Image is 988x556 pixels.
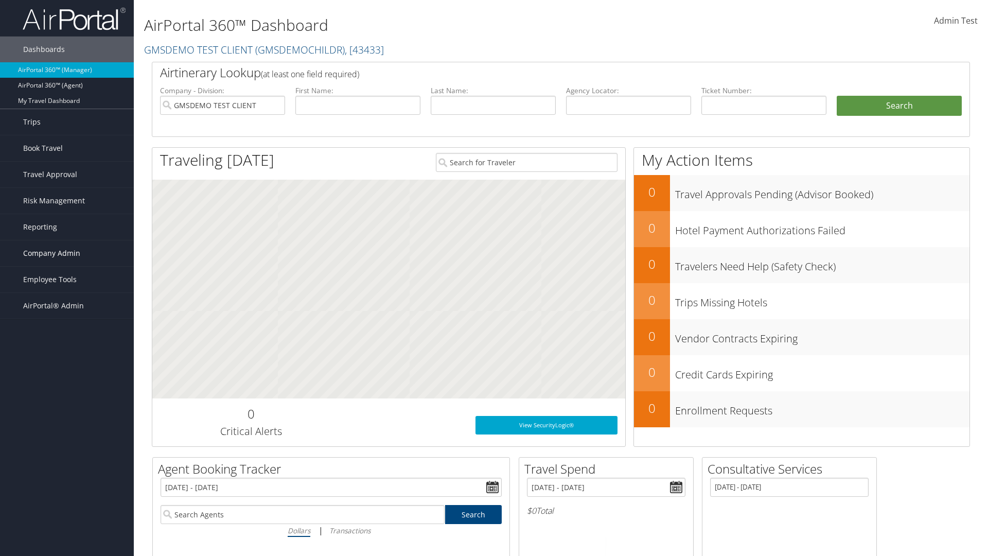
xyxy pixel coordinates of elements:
[475,416,617,435] a: View SecurityLogic®
[708,460,876,478] h2: Consultative Services
[345,43,384,57] span: , [ 43433 ]
[295,85,420,96] label: First Name:
[23,188,85,214] span: Risk Management
[23,293,84,319] span: AirPortal® Admin
[634,183,670,201] h2: 0
[634,291,670,309] h2: 0
[23,109,41,135] span: Trips
[701,85,826,96] label: Ticket Number:
[634,175,969,211] a: 0Travel Approvals Pending (Advisor Booked)
[160,149,274,171] h1: Traveling [DATE]
[634,247,969,283] a: 0Travelers Need Help (Safety Check)
[23,214,57,240] span: Reporting
[436,153,617,172] input: Search for Traveler
[675,254,969,274] h3: Travelers Need Help (Safety Check)
[675,290,969,310] h3: Trips Missing Hotels
[527,505,685,516] h6: Total
[144,43,384,57] a: GMSDEMO TEST CLIENT
[23,267,77,292] span: Employee Tools
[837,96,962,116] button: Search
[23,240,80,266] span: Company Admin
[634,363,670,381] h2: 0
[934,5,978,37] a: Admin Test
[23,135,63,161] span: Book Travel
[431,85,556,96] label: Last Name:
[675,326,969,346] h3: Vendor Contracts Expiring
[634,149,969,171] h1: My Action Items
[634,327,670,345] h2: 0
[675,362,969,382] h3: Credit Cards Expiring
[527,505,536,516] span: $0
[23,162,77,187] span: Travel Approval
[160,424,342,439] h3: Critical Alerts
[634,399,670,417] h2: 0
[634,255,670,273] h2: 0
[288,526,310,535] i: Dollars
[675,398,969,418] h3: Enrollment Requests
[934,15,978,26] span: Admin Test
[158,460,509,478] h2: Agent Booking Tracker
[160,405,342,423] h2: 0
[634,355,969,391] a: 0Credit Cards Expiring
[160,64,894,81] h2: Airtinerary Lookup
[261,68,359,80] span: (at least one field required)
[255,43,345,57] span: ( GMSDEMOCHILDR )
[161,505,445,524] input: Search Agents
[23,37,65,62] span: Dashboards
[445,505,502,524] a: Search
[161,524,502,537] div: |
[524,460,693,478] h2: Travel Spend
[329,526,370,535] i: Transactions
[144,14,700,36] h1: AirPortal 360™ Dashboard
[23,7,126,31] img: airportal-logo.png
[634,219,670,237] h2: 0
[160,85,285,96] label: Company - Division:
[566,85,691,96] label: Agency Locator:
[634,319,969,355] a: 0Vendor Contracts Expiring
[634,391,969,427] a: 0Enrollment Requests
[634,283,969,319] a: 0Trips Missing Hotels
[675,218,969,238] h3: Hotel Payment Authorizations Failed
[675,182,969,202] h3: Travel Approvals Pending (Advisor Booked)
[634,211,969,247] a: 0Hotel Payment Authorizations Failed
